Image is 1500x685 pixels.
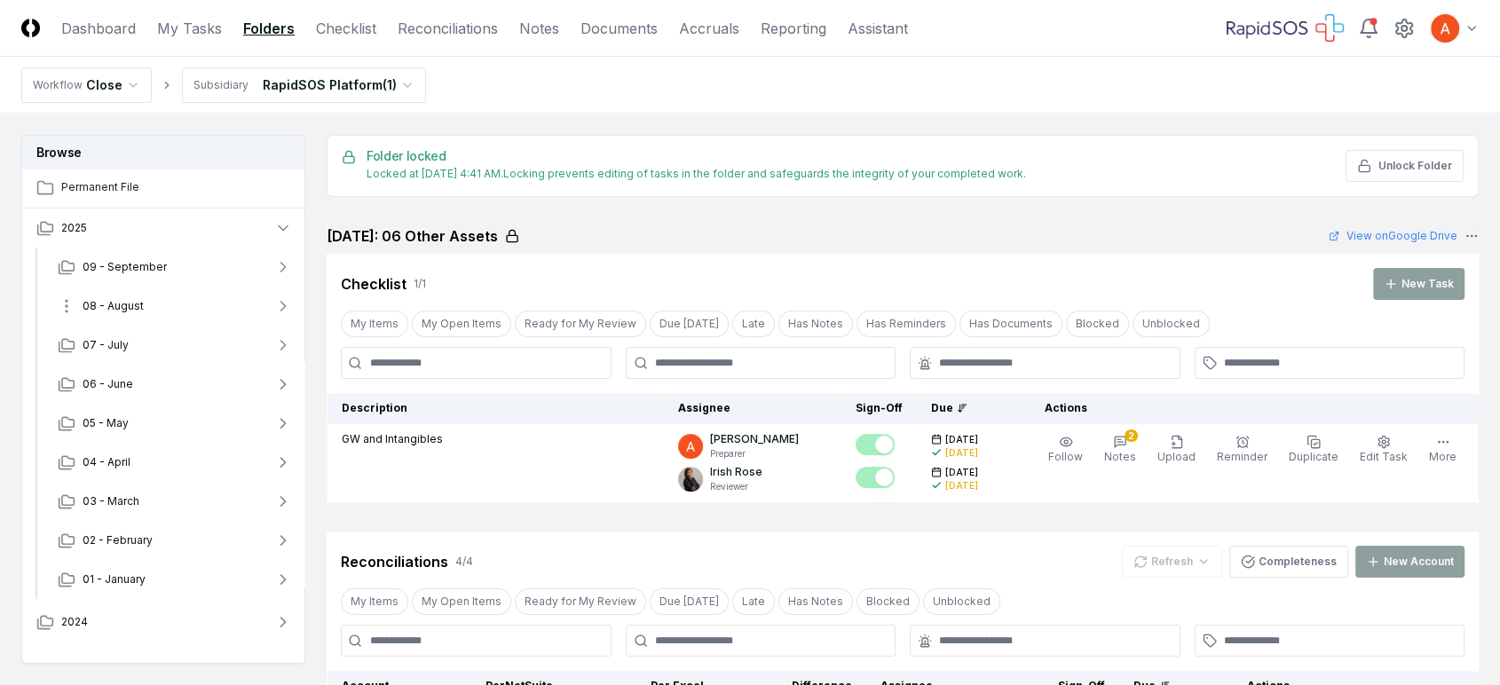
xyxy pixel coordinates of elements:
[519,18,559,39] a: Notes
[316,18,376,39] a: Checklist
[43,326,306,365] button: 07 - July
[931,400,1002,416] div: Due
[22,602,306,642] button: 2024
[43,248,306,287] button: 09 - September
[650,588,729,615] button: Due Today
[761,18,826,39] a: Reporting
[341,273,407,295] div: Checklist
[22,169,306,208] a: Permanent File
[945,446,978,460] div: [DATE]
[328,393,665,424] th: Description
[1066,311,1129,337] button: Blocked
[959,311,1062,337] button: Has Documents
[778,311,853,337] button: Has Notes
[33,77,83,93] div: Workflow
[732,311,775,337] button: Late
[412,588,511,615] button: My Open Items
[664,393,841,424] th: Assignee
[778,588,853,615] button: Has Notes
[1227,14,1344,43] img: RapidSOS logo
[455,554,473,570] div: 4 / 4
[341,588,408,615] button: My Items
[22,248,306,602] div: 2025
[678,434,703,459] img: ACg8ocK3mdmu6YYpaRl40uhUUGu9oxSxFSb1vbjsnEih2JuwAH1PGA=s96-c
[945,479,978,492] div: [DATE]
[710,464,762,480] p: Irish Rose
[1356,431,1411,468] button: Edit Task
[1125,429,1138,442] div: 2
[43,365,306,404] button: 06 - June
[856,467,895,488] button: Mark complete
[856,434,895,455] button: Mark complete
[83,493,139,509] span: 03 - March
[193,77,249,93] div: Subsidiary
[21,19,40,37] img: Logo
[1133,311,1210,337] button: Unblocked
[61,18,136,39] a: Dashboard
[1378,158,1452,174] span: Unlock Folder
[1360,450,1408,463] span: Edit Task
[341,551,448,572] div: Reconciliations
[679,18,739,39] a: Accruals
[515,311,646,337] button: Ready for My Review
[83,337,129,353] span: 07 - July
[43,443,306,482] button: 04 - April
[1048,450,1083,463] span: Follow
[1289,450,1338,463] span: Duplicate
[61,614,88,630] span: 2024
[515,588,646,615] button: Ready for My Review
[243,18,295,39] a: Folders
[710,447,799,461] p: Preparer
[43,404,306,443] button: 05 - May
[367,150,1026,162] h5: Folder locked
[43,560,306,599] button: 01 - January
[678,467,703,492] img: b2616ee4-ceaa-4c72-88cb-7f9795dc339f.png
[923,588,1000,615] button: Unblocked
[342,431,443,447] p: GW and Intangibles
[61,220,87,236] span: 2025
[157,18,222,39] a: My Tasks
[732,588,775,615] button: Late
[83,571,146,587] span: 01 - January
[341,311,408,337] button: My Items
[414,276,426,292] div: 1 / 1
[1431,14,1459,43] img: ACg8ocK3mdmu6YYpaRl40uhUUGu9oxSxFSb1vbjsnEih2JuwAH1PGA=s96-c
[43,482,306,521] button: 03 - March
[21,67,426,103] nav: breadcrumb
[1157,450,1196,463] span: Upload
[83,454,130,470] span: 04 - April
[857,311,956,337] button: Has Reminders
[43,287,306,326] button: 08 - August
[83,298,144,314] span: 08 - August
[1425,431,1460,468] button: More
[710,480,762,493] p: Reviewer
[83,532,153,548] span: 02 - February
[1285,431,1342,468] button: Duplicate
[412,311,511,337] button: My Open Items
[367,166,1026,182] div: Locked at [DATE] 4:41 AM. Locking prevents editing of tasks in the folder and safeguards the inte...
[1213,431,1271,468] button: Reminder
[841,393,917,424] th: Sign-Off
[83,376,133,392] span: 06 - June
[1329,228,1457,244] a: View onGoogle Drive
[1217,450,1267,463] span: Reminder
[61,179,292,195] span: Permanent File
[1101,431,1140,468] button: 2Notes
[1154,431,1199,468] button: Upload
[398,18,498,39] a: Reconciliations
[945,433,978,446] span: [DATE]
[1045,431,1086,468] button: Follow
[857,588,920,615] button: Blocked
[22,136,304,169] h3: Browse
[1346,150,1464,182] button: Unlock Folder
[22,209,306,248] button: 2025
[710,431,799,447] p: [PERSON_NAME]
[327,225,498,247] h2: [DATE]: 06 Other Assets
[1104,450,1136,463] span: Notes
[650,311,729,337] button: Due Today
[945,466,978,479] span: [DATE]
[83,415,129,431] span: 05 - May
[83,259,167,275] span: 09 - September
[580,18,658,39] a: Documents
[848,18,908,39] a: Assistant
